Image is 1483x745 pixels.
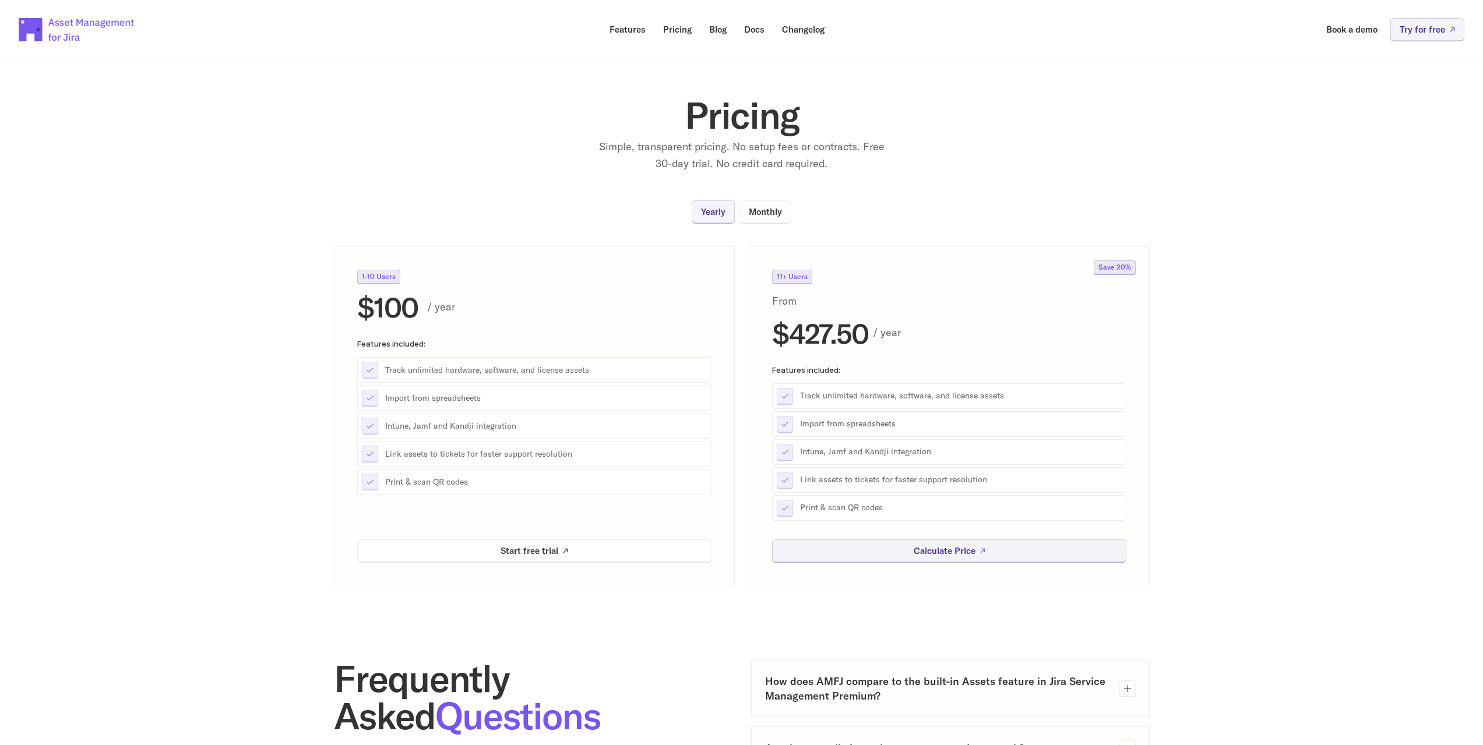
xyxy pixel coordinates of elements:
p: Intune, Jamf and Kandji integration [385,420,707,432]
p: Blog [709,25,727,34]
p: Link assets to tickets for faster support resolution [385,448,707,460]
h2: $100 [357,293,418,321]
p: / year [427,298,711,315]
p: Features [610,25,646,34]
p: / year [873,324,1126,341]
p: Try for free [1400,25,1445,34]
a: Book a demo [1318,18,1386,41]
a: Pricing [655,18,700,41]
a: Calculate Price [772,539,1126,562]
a: Try for free [1390,18,1464,41]
p: 1-10 Users [362,273,396,280]
p: Import from spreadsheets [385,392,707,404]
p: Intune, Jamf and Kandji integration [800,446,1122,458]
p: Features included: [357,340,711,348]
h2: Frequently Asked [334,660,732,735]
p: Link assets to tickets for faster support resolution [800,474,1122,486]
p: 11+ Users [777,273,808,280]
p: Print & scan QR codes [800,502,1122,514]
p: Track unlimited hardware, software, and license assets [385,364,707,376]
p: Import from spreadsheets [800,418,1122,430]
h1: Pricing [509,97,975,134]
p: Book a demo [1326,25,1378,34]
p: Monthly [749,207,782,216]
h3: How does AMFJ compare to the built-in Assets feature in Jira Service Management Premium? [765,674,1110,703]
p: Pricing [663,25,692,34]
p: Docs [744,25,765,34]
a: Features [601,18,654,41]
a: Blog [701,18,735,41]
p: Calculate Price [913,546,975,555]
a: Changelog [774,18,833,41]
p: Print & scan QR codes [385,476,707,488]
p: Save 20% [1098,264,1131,271]
p: Changelog [782,25,825,34]
p: Track unlimited hardware, software, and license assets [800,390,1122,402]
p: Start free trial [501,546,558,555]
h2: $427.50 [772,319,868,347]
p: Simple, transparent pricing. No setup fees or contracts. Free 30-day trial. No credit card required. [596,139,887,172]
p: Yearly [701,207,725,216]
a: Start free trial [357,539,711,562]
p: From [772,293,825,310]
span: Questions [435,692,600,739]
a: Docs [736,18,773,41]
p: Features included: [772,365,1126,373]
